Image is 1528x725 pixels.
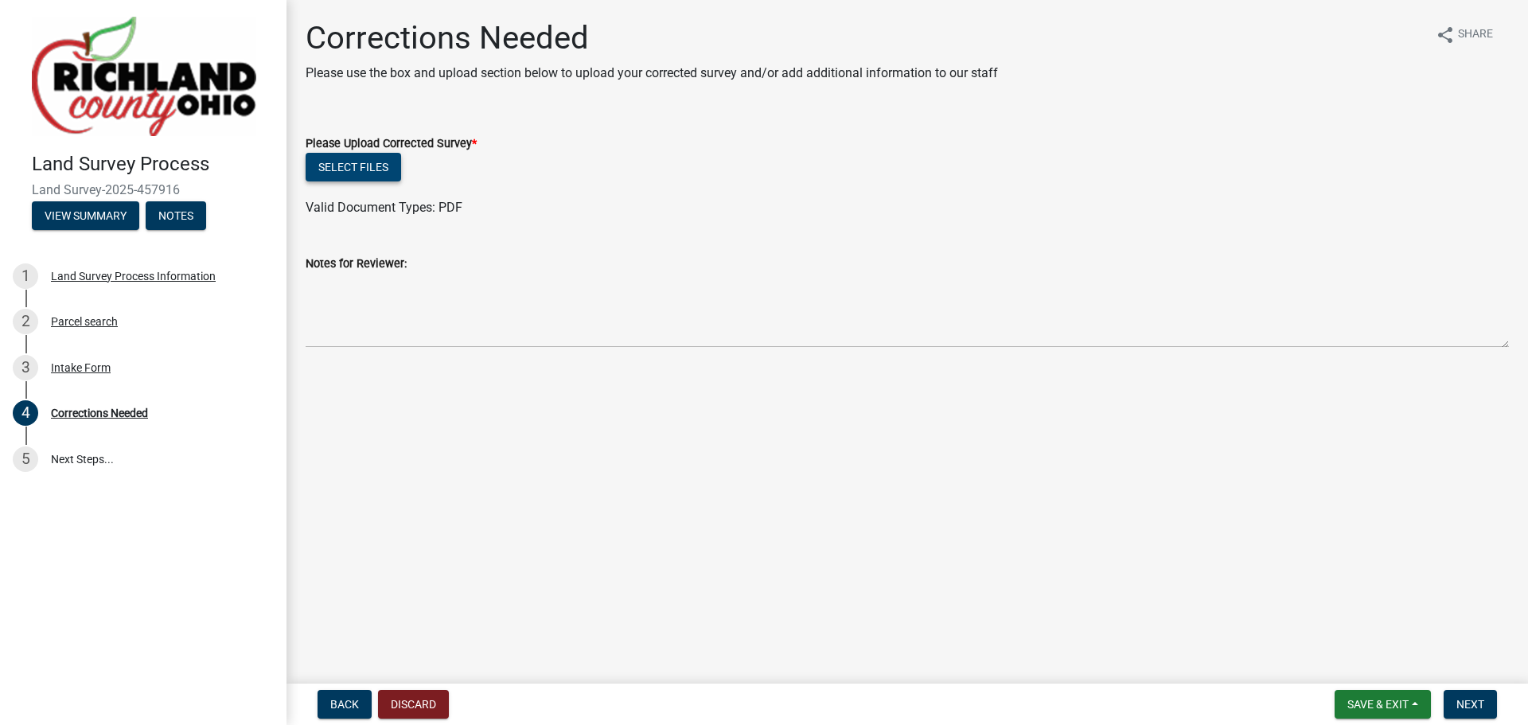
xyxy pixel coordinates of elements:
span: Next [1456,698,1484,711]
div: Corrections Needed [51,407,148,419]
wm-modal-confirm: Summary [32,210,139,223]
wm-modal-confirm: Notes [146,210,206,223]
span: Valid Document Types: PDF [306,200,462,215]
label: Please Upload Corrected Survey [306,138,477,150]
div: 1 [13,263,38,289]
i: share [1436,25,1455,45]
div: 2 [13,309,38,334]
span: Back [330,698,359,711]
span: Land Survey-2025-457916 [32,182,255,197]
span: Save & Exit [1347,698,1409,711]
button: Next [1444,690,1497,719]
div: 4 [13,400,38,426]
div: Land Survey Process Information [51,271,216,282]
h1: Corrections Needed [306,19,998,57]
div: 3 [13,355,38,380]
img: Richland County, Ohio [32,17,256,136]
button: Back [318,690,372,719]
button: View Summary [32,201,139,230]
span: Share [1458,25,1493,45]
button: Save & Exit [1335,690,1431,719]
button: Discard [378,690,449,719]
p: Please use the box and upload section below to upload your corrected survey and/or add additional... [306,64,998,83]
div: Parcel search [51,316,118,327]
h4: Land Survey Process [32,153,274,176]
div: 5 [13,446,38,472]
div: Intake Form [51,362,111,373]
button: Select files [306,153,401,181]
label: Notes for Reviewer: [306,259,407,270]
button: Notes [146,201,206,230]
button: shareShare [1423,19,1506,50]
